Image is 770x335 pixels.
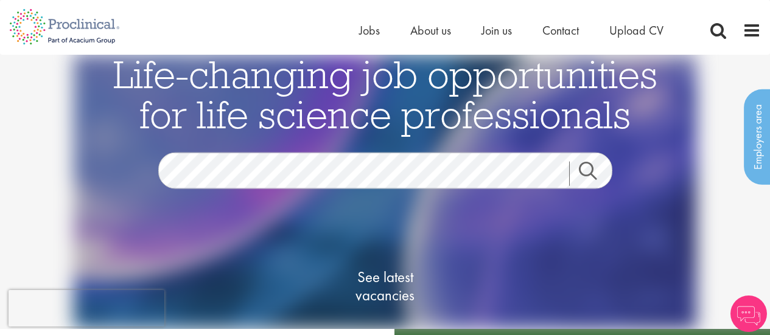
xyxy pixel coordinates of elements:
[9,290,164,326] iframe: reCAPTCHA
[609,22,663,38] a: Upload CV
[730,295,767,332] img: Chatbot
[113,50,657,139] span: Life-changing job opportunities for life science professionals
[542,22,579,38] a: Contact
[73,55,697,329] img: candidate home
[569,162,621,186] a: Job search submit button
[410,22,451,38] a: About us
[359,22,380,38] a: Jobs
[324,268,446,305] span: See latest vacancies
[481,22,512,38] a: Join us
